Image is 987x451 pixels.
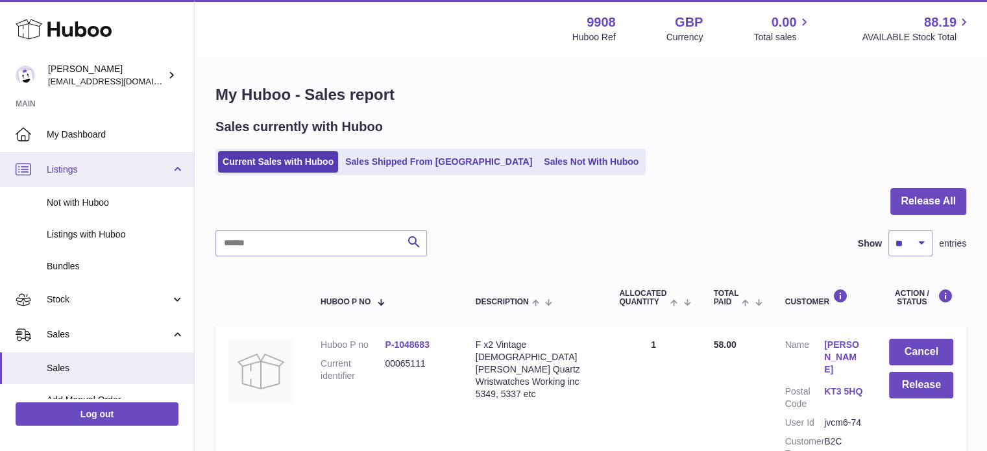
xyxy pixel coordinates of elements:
span: 58.00 [714,339,737,350]
strong: GBP [675,14,703,31]
strong: 9908 [587,14,616,31]
dd: 00065111 [385,358,449,382]
a: P-1048683 [385,339,430,350]
h1: My Huboo - Sales report [215,84,966,105]
span: AVAILABLE Stock Total [862,31,971,43]
div: Customer [785,289,864,306]
span: Sales [47,328,171,341]
span: Total sales [753,31,811,43]
span: Not with Huboo [47,197,184,209]
span: 0.00 [772,14,797,31]
div: F x2 Vintage [DEMOGRAPHIC_DATA] [PERSON_NAME] Quartz Wristwatches Working inc 5349, 5337 etc [476,339,594,400]
span: ALLOCATED Quantity [619,289,667,306]
label: Show [858,238,882,250]
span: Description [476,298,529,306]
dt: Postal Code [785,385,824,410]
a: Current Sales with Huboo [218,151,338,173]
a: 0.00 Total sales [753,14,811,43]
span: Huboo P no [321,298,371,306]
h2: Sales currently with Huboo [215,118,383,136]
a: KT3 5HQ [824,385,863,398]
a: Log out [16,402,178,426]
span: Listings with Huboo [47,228,184,241]
dd: jvcm6-74 [824,417,863,429]
span: entries [939,238,966,250]
dt: Huboo P no [321,339,385,351]
button: Release [889,372,953,398]
span: Stock [47,293,171,306]
span: Add Manual Order [47,394,184,406]
span: My Dashboard [47,128,184,141]
dt: Current identifier [321,358,385,382]
span: [EMAIL_ADDRESS][DOMAIN_NAME] [48,76,191,86]
span: Total paid [714,289,739,306]
img: internalAdmin-9908@internal.huboo.com [16,66,35,85]
dt: User Id [785,417,824,429]
span: Bundles [47,260,184,273]
span: 88.19 [924,14,957,31]
div: Action / Status [889,289,953,306]
button: Cancel [889,339,953,365]
div: Huboo Ref [572,31,616,43]
span: Sales [47,362,184,374]
a: 88.19 AVAILABLE Stock Total [862,14,971,43]
a: [PERSON_NAME] [824,339,863,376]
div: [PERSON_NAME] [48,63,165,88]
dt: Name [785,339,824,379]
a: Sales Not With Huboo [539,151,643,173]
a: Sales Shipped From [GEOGRAPHIC_DATA] [341,151,537,173]
img: no-photo.jpg [228,339,293,404]
button: Release All [890,188,966,215]
span: Listings [47,164,171,176]
div: Currency [666,31,703,43]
